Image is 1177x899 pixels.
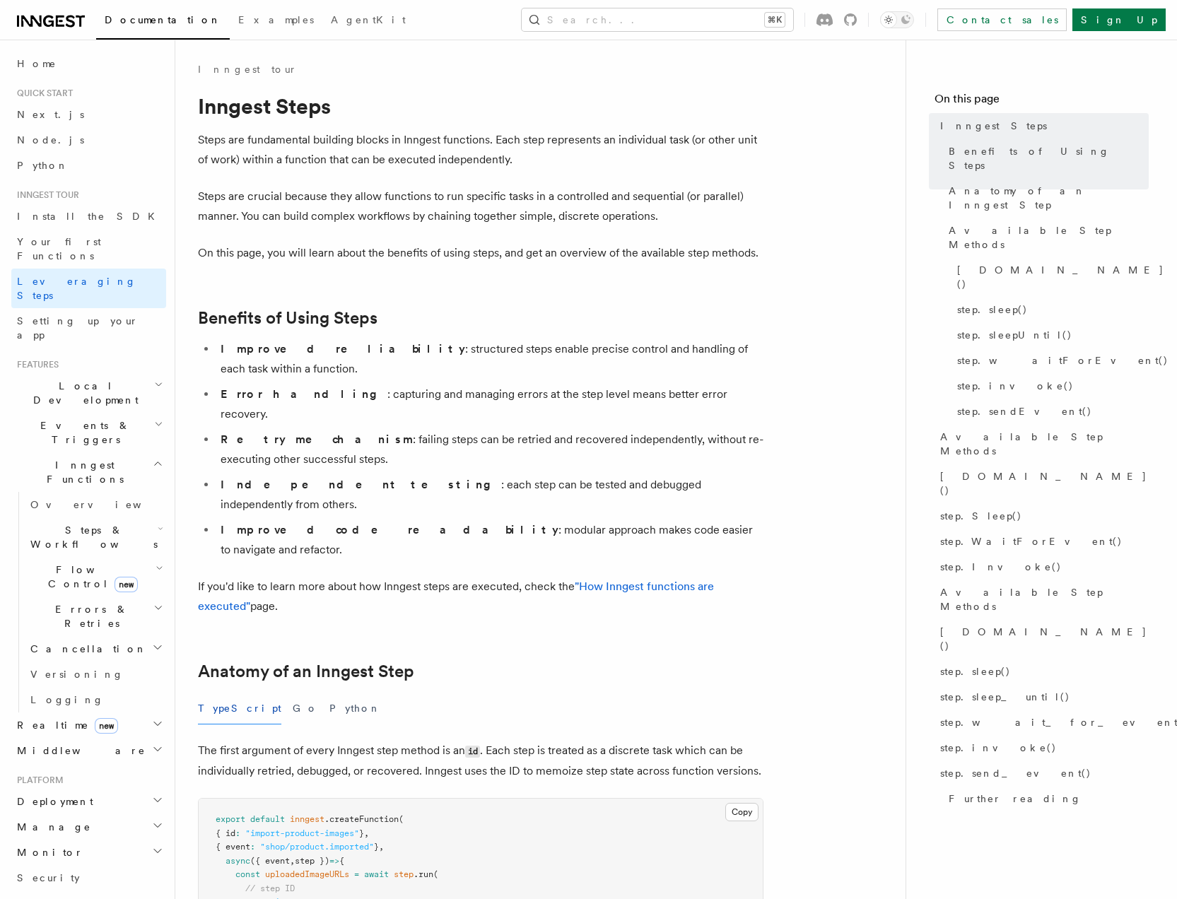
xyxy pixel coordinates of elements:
a: Benefits of Using Steps [943,139,1149,178]
a: Examples [230,4,322,38]
h1: Inngest Steps [198,93,763,119]
a: Versioning [25,662,166,687]
span: step.invoke() [957,379,1074,393]
span: Your first Functions [17,236,101,262]
span: Documentation [105,14,221,25]
span: async [226,856,250,866]
span: Cancellation [25,642,147,656]
span: Inngest Steps [940,119,1047,133]
span: Manage [11,820,91,834]
strong: Error handling [221,387,387,401]
strong: Independent testing [221,478,501,491]
button: Errors & Retries [25,597,166,636]
a: Sign Up [1072,8,1166,31]
span: "import-product-images" [245,828,359,838]
a: step.invoke() [935,735,1149,760]
p: If you'd like to learn more about how Inngest steps are executed, check the page. [198,577,763,616]
a: Setting up your app [11,308,166,348]
span: Examples [238,14,314,25]
button: Steps & Workflows [25,517,166,557]
a: step.sleep_until() [935,684,1149,710]
strong: Retry mechanism [221,433,413,446]
button: Search...⌘K [522,8,793,31]
a: Install the SDK [11,204,166,229]
span: : [250,842,255,852]
a: Available Step Methods [935,424,1149,464]
span: Overview [30,499,176,510]
span: Inngest tour [11,189,79,201]
button: Events & Triggers [11,413,166,452]
span: [DOMAIN_NAME]() [940,469,1149,498]
a: Benefits of Using Steps [198,308,377,328]
span: Python [17,160,69,171]
li: : failing steps can be retried and recovered independently, without re-executing other successful... [216,430,763,469]
span: } [374,842,379,852]
button: TypeScript [198,693,281,724]
span: Versioning [30,669,124,680]
a: [DOMAIN_NAME]() [935,464,1149,503]
button: Flow Controlnew [25,557,166,597]
a: Your first Functions [11,229,166,269]
span: Deployment [11,794,93,809]
a: Node.js [11,127,166,153]
span: step }) [295,856,329,866]
code: id [465,746,480,758]
a: Python [11,153,166,178]
span: { [339,856,344,866]
button: Inngest Functions [11,452,166,492]
span: Quick start [11,88,73,99]
span: step.sleep() [940,664,1011,678]
span: .run [414,869,433,879]
a: Logging [25,687,166,712]
span: step.send_event() [940,766,1091,780]
span: "shop/product.imported" [260,842,374,852]
kbd: ⌘K [765,13,785,27]
a: Inngest Steps [935,113,1149,139]
span: Setting up your app [17,315,139,341]
span: Realtime [11,718,118,732]
span: step.Invoke() [940,560,1062,574]
li: : modular approach makes code easier to navigate and refactor. [216,520,763,560]
a: step.Invoke() [935,554,1149,580]
a: step.send_event() [935,760,1149,786]
span: .createFunction [324,814,399,824]
button: Deployment [11,789,166,814]
span: Middleware [11,744,146,758]
a: Documentation [96,4,230,40]
span: } [359,828,364,838]
span: Features [11,359,59,370]
span: Security [17,872,80,883]
a: Contact sales [937,8,1067,31]
span: step.sleep() [957,302,1028,317]
button: Middleware [11,738,166,763]
span: Flow Control [25,563,156,591]
span: { event [216,842,250,852]
span: [DOMAIN_NAME]() [940,625,1149,653]
li: : structured steps enable precise control and handling of each task within a function. [216,339,763,379]
span: default [250,814,285,824]
span: = [354,869,359,879]
strong: Improved code readability [221,523,558,536]
span: Further reading [949,792,1082,806]
a: step.Sleep() [935,503,1149,529]
span: Node.js [17,134,84,146]
span: Logging [30,694,104,705]
span: : [235,828,240,838]
a: step.waitForEvent() [951,348,1149,373]
span: step.sleep_until() [940,690,1070,704]
button: Toggle dark mode [880,11,914,28]
a: step.sleep() [935,659,1149,684]
a: Security [11,865,166,891]
span: Available Step Methods [940,585,1149,613]
a: Available Step Methods [935,580,1149,619]
span: Anatomy of an Inngest Step [949,184,1149,212]
a: Anatomy of an Inngest Step [943,178,1149,218]
a: Leveraging Steps [11,269,166,308]
span: => [329,856,339,866]
span: step.invoke() [940,741,1057,755]
p: Steps are crucial because they allow functions to run specific tasks in a controlled and sequenti... [198,187,763,226]
span: ( [399,814,404,824]
a: step.invoke() [951,373,1149,399]
span: Available Step Methods [949,223,1149,252]
span: inngest [290,814,324,824]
